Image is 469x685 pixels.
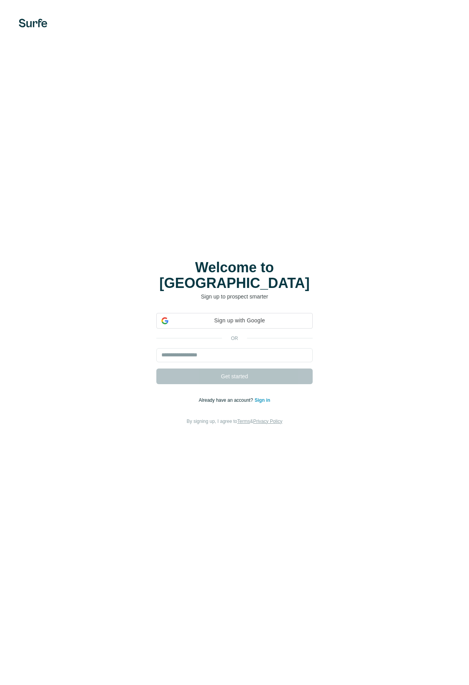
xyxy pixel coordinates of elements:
[19,19,47,27] img: Surfe's logo
[237,419,250,424] a: Terms
[156,293,313,300] p: Sign up to prospect smarter
[156,313,313,329] div: Sign up with Google
[199,397,255,403] span: Already have an account?
[187,419,283,424] span: By signing up, I agree to &
[222,335,247,342] p: or
[156,260,313,291] h1: Welcome to [GEOGRAPHIC_DATA]
[253,419,283,424] a: Privacy Policy
[254,397,270,403] a: Sign in
[172,316,308,325] span: Sign up with Google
